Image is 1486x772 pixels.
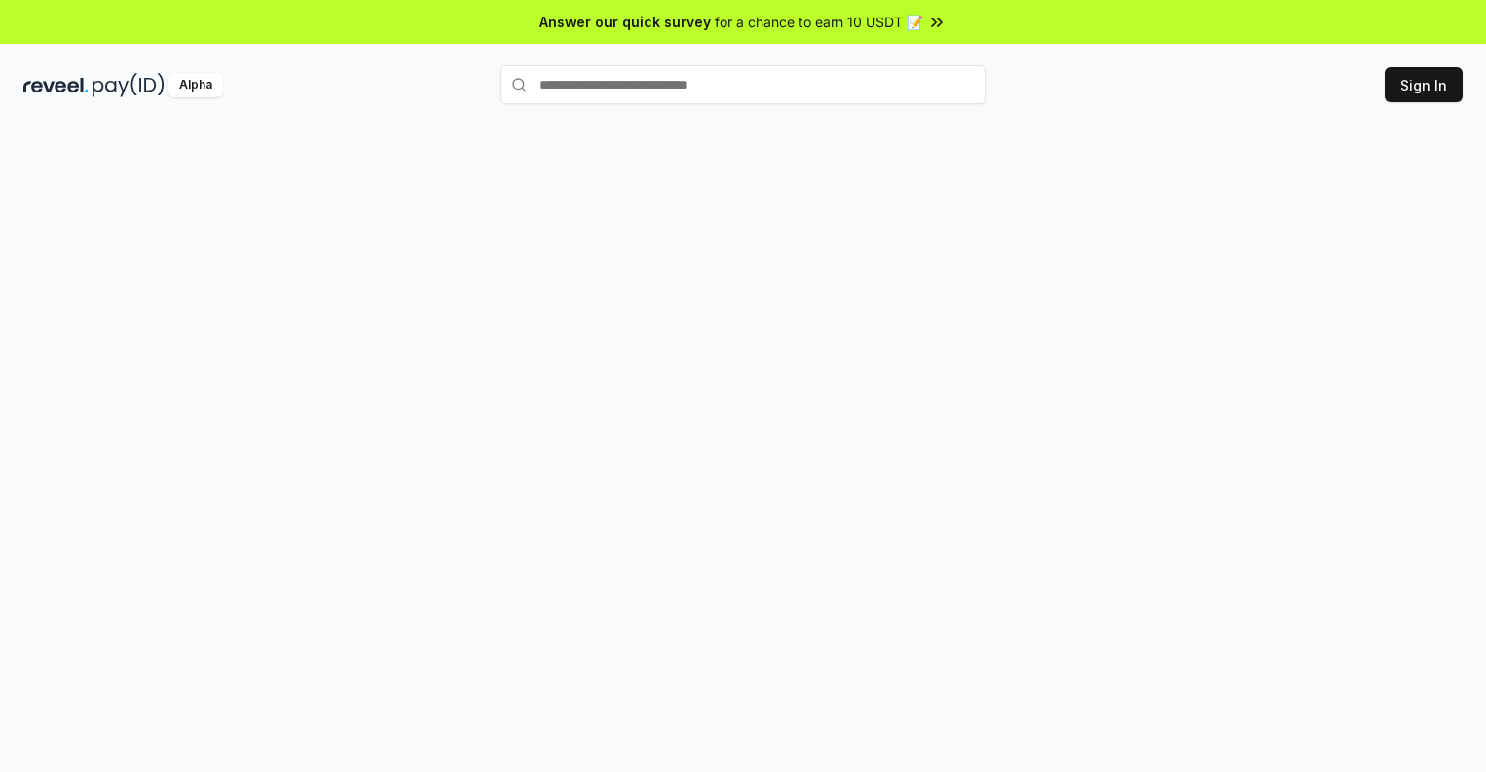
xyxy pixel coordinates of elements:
[1385,67,1463,102] button: Sign In
[93,73,165,97] img: pay_id
[23,73,89,97] img: reveel_dark
[539,12,711,32] span: Answer our quick survey
[168,73,223,97] div: Alpha
[715,12,923,32] span: for a chance to earn 10 USDT 📝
